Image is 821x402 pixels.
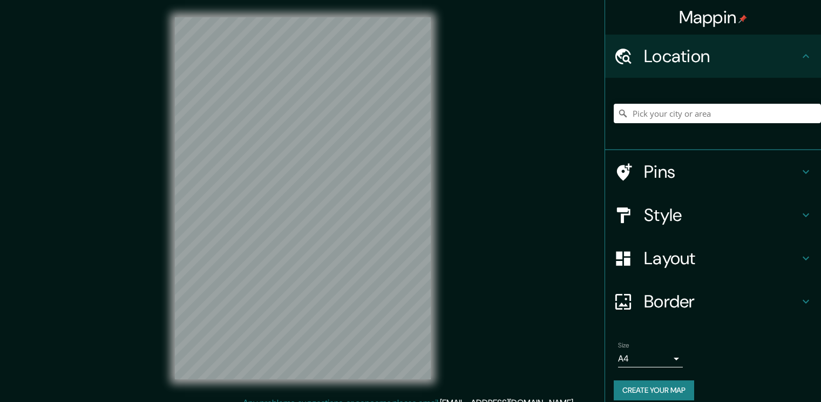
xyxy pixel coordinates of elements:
input: Pick your city or area [614,104,821,123]
canvas: Map [175,17,431,379]
div: Pins [605,150,821,193]
h4: Mappin [679,6,748,28]
div: Style [605,193,821,237]
img: pin-icon.png [738,15,747,23]
div: Location [605,35,821,78]
h4: Style [644,204,799,226]
h4: Layout [644,247,799,269]
h4: Pins [644,161,799,183]
label: Size [618,341,629,350]
h4: Border [644,291,799,312]
div: Layout [605,237,821,280]
h4: Location [644,45,799,67]
button: Create your map [614,380,694,400]
div: A4 [618,350,683,367]
div: Border [605,280,821,323]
